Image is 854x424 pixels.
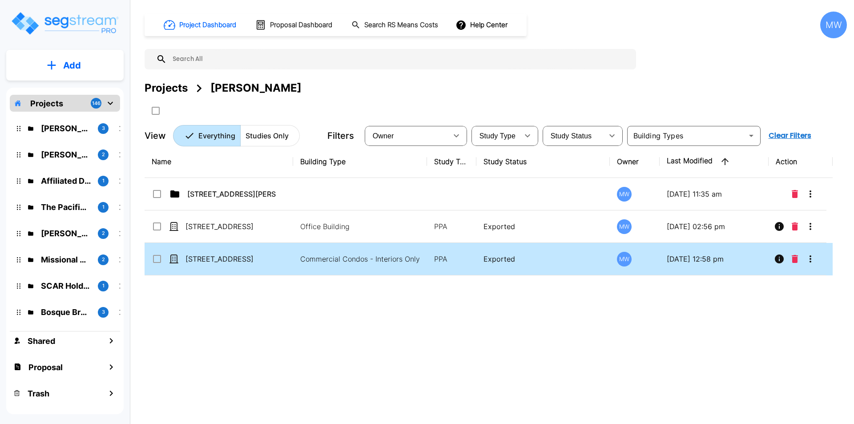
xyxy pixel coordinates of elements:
span: Study Type [479,132,516,140]
div: Platform [173,125,300,146]
button: Info [770,250,788,268]
p: Everything [198,130,235,141]
input: Building Types [630,129,743,142]
p: PPA [434,221,469,232]
button: Search RS Means Costs [348,16,443,34]
p: Exported [483,221,603,232]
th: Study Type [427,145,476,178]
div: Select [473,123,519,148]
p: 2 [102,230,105,237]
button: More-Options [802,185,819,203]
p: 1 [102,177,105,185]
h1: Shared [28,335,55,347]
th: Owner [610,145,659,178]
p: Jon Edenfield [41,122,91,134]
button: More-Options [802,250,819,268]
h1: Proposal Dashboard [270,20,332,30]
th: Building Type [293,145,427,178]
p: Ted Officer [41,149,91,161]
p: [DATE] 02:56 pm [667,221,761,232]
p: Commercial Condos - Interiors Only [300,254,420,264]
p: Projects [30,97,63,109]
p: [STREET_ADDRESS] [185,221,274,232]
p: 1 [102,282,105,290]
div: MW [820,12,847,38]
button: Studies Only [240,125,300,146]
p: Filters [327,129,354,142]
h1: Project Dashboard [179,20,236,30]
p: Affiliated Development [41,175,91,187]
p: View [145,129,166,142]
p: PPA [434,254,469,264]
button: Clear Filters [765,127,815,145]
button: More-Options [802,218,819,235]
p: Exported [483,254,603,264]
span: Study Status [551,132,592,140]
p: SCAR Holdings [41,280,91,292]
div: MW [617,219,632,234]
th: Last Modified [660,145,769,178]
p: 2 [102,151,105,158]
p: 146 [92,100,101,107]
p: 2 [102,256,105,263]
div: Select [544,123,603,148]
p: 3 [102,125,105,132]
p: [DATE] 11:35 am [667,189,761,199]
div: MW [617,187,632,202]
p: Bosque Brewery [41,306,91,318]
p: [STREET_ADDRESS][PERSON_NAME] [187,189,276,199]
p: 1 [102,203,105,211]
th: Study Status [476,145,610,178]
p: [DATE] 12:58 pm [667,254,761,264]
th: Name [145,145,293,178]
button: Project Dashboard [160,15,241,35]
h1: Proposal [28,361,63,373]
div: [PERSON_NAME] [210,80,302,96]
th: Action [769,145,833,178]
div: Select [367,123,447,148]
p: Missional Group [41,254,91,266]
p: Add [63,59,81,72]
div: MW [617,252,632,267]
p: [STREET_ADDRESS] [185,254,274,264]
button: Delete [788,185,802,203]
button: Add [6,52,124,78]
span: Owner [373,132,394,140]
button: SelectAll [147,102,165,120]
button: Help Center [454,16,511,33]
button: Proposal Dashboard [252,16,337,34]
div: Projects [145,80,188,96]
button: Everything [173,125,241,146]
button: Open [745,129,757,142]
button: Delete [788,218,802,235]
p: Studies Only [246,130,289,141]
p: Office Building [300,221,420,232]
button: Info [770,218,788,235]
input: Search All [167,49,632,69]
h1: Trash [28,388,49,400]
p: The Pacific Group [41,201,91,213]
button: Delete [788,250,802,268]
p: 3 [102,308,105,316]
p: Kyle O'Keefe [41,227,91,239]
img: Logo [10,11,119,36]
h1: Search RS Means Costs [364,20,438,30]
